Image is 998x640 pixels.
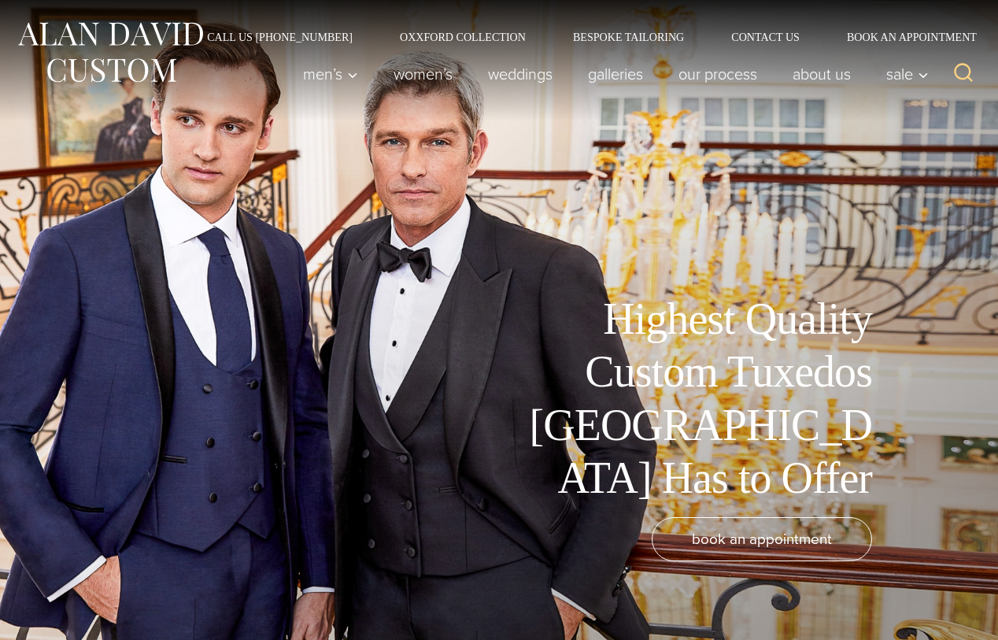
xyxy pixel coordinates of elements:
a: About Us [775,58,869,90]
a: Book an Appointment [823,31,982,43]
span: Men’s [303,66,358,82]
a: Women’s [376,58,471,90]
a: book an appointment [652,517,872,561]
a: Bespoke Tailoring [549,31,708,43]
img: Alan David Custom [16,17,205,87]
a: Contact Us [708,31,823,43]
a: weddings [471,58,571,90]
nav: Primary Navigation [286,58,937,90]
button: View Search Form [944,55,982,93]
nav: Secondary Navigation [183,31,982,43]
a: Our Process [661,58,775,90]
a: Oxxford Collection [376,31,549,43]
a: Galleries [571,58,661,90]
a: Call Us [PHONE_NUMBER] [183,31,376,43]
h1: Highest Quality Custom Tuxedos [GEOGRAPHIC_DATA] Has to Offer [518,293,872,505]
span: Sale [886,66,929,82]
span: book an appointment [692,527,832,550]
